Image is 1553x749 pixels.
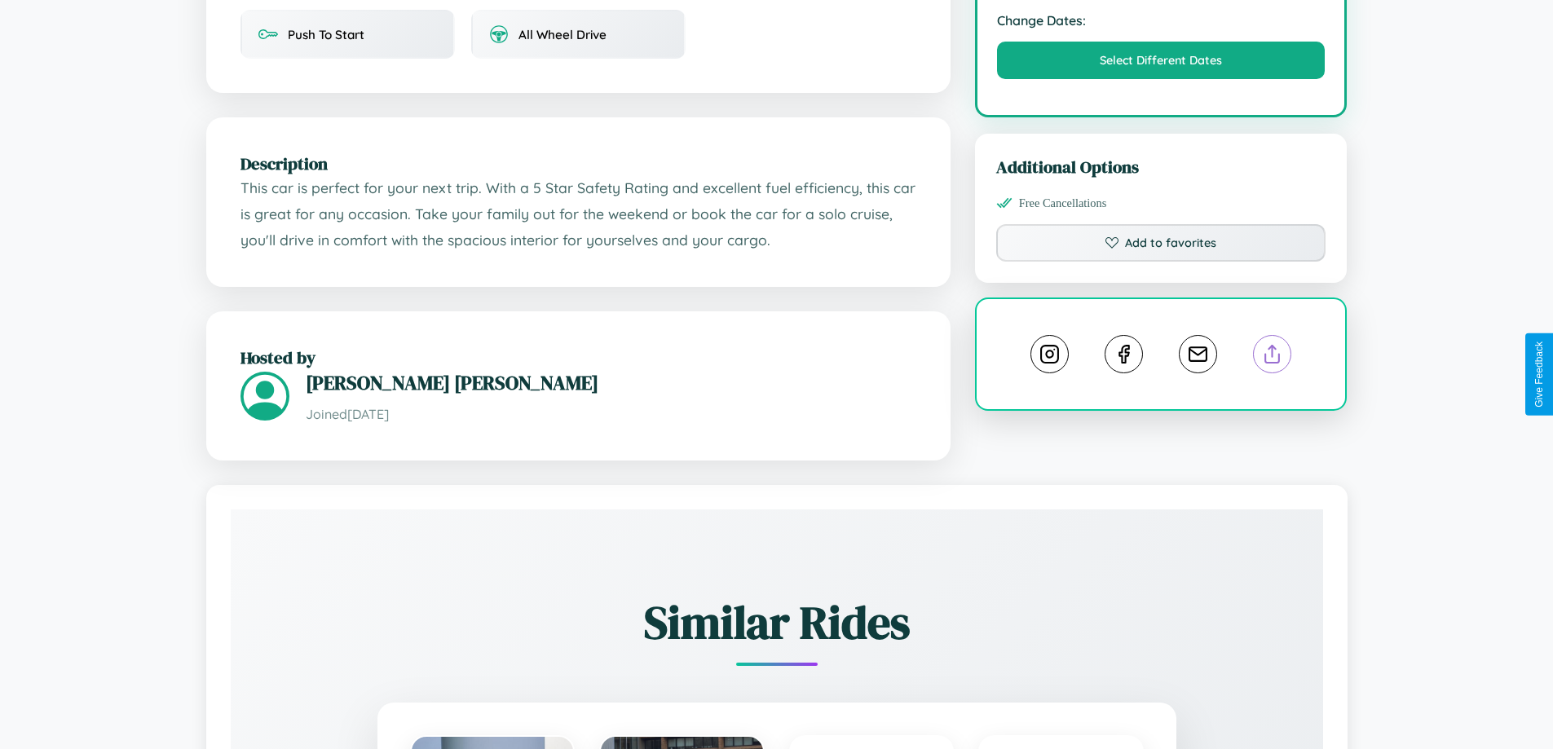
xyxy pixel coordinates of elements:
button: Add to favorites [996,224,1326,262]
div: Give Feedback [1533,341,1545,408]
strong: Change Dates: [997,12,1326,29]
h3: [PERSON_NAME] [PERSON_NAME] [306,369,916,396]
p: This car is perfect for your next trip. With a 5 Star Safety Rating and excellent fuel efficiency... [240,175,916,253]
h2: Description [240,152,916,175]
span: Push To Start [288,27,364,42]
span: All Wheel Drive [518,27,607,42]
span: Free Cancellations [1019,196,1107,210]
p: Joined [DATE] [306,403,916,426]
h3: Additional Options [996,155,1326,178]
h2: Hosted by [240,346,916,369]
h2: Similar Rides [288,591,1266,654]
button: Select Different Dates [997,42,1326,79]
